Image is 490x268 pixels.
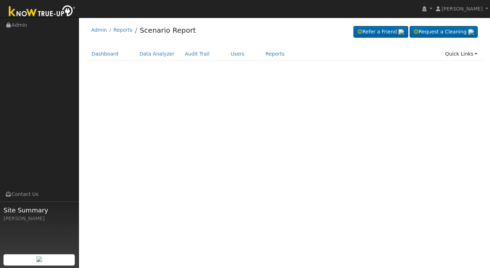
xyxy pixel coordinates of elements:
div: [PERSON_NAME] [4,215,75,222]
a: Dashboard [86,47,124,60]
a: Reports [113,27,132,33]
img: retrieve [468,29,474,35]
a: Audit Trail [180,47,215,60]
a: Refer a Friend [353,26,408,38]
img: retrieve [37,256,42,262]
a: Admin [91,27,107,33]
a: Quick Links [440,47,483,60]
span: [PERSON_NAME] [442,6,483,12]
a: Data Analyzer [134,47,180,60]
span: Site Summary [4,205,75,215]
a: Reports [260,47,290,60]
img: Know True-Up [5,4,79,20]
a: Scenario Report [140,26,196,34]
a: Request a Cleaning [410,26,478,38]
img: retrieve [398,29,404,35]
a: Users [225,47,250,60]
